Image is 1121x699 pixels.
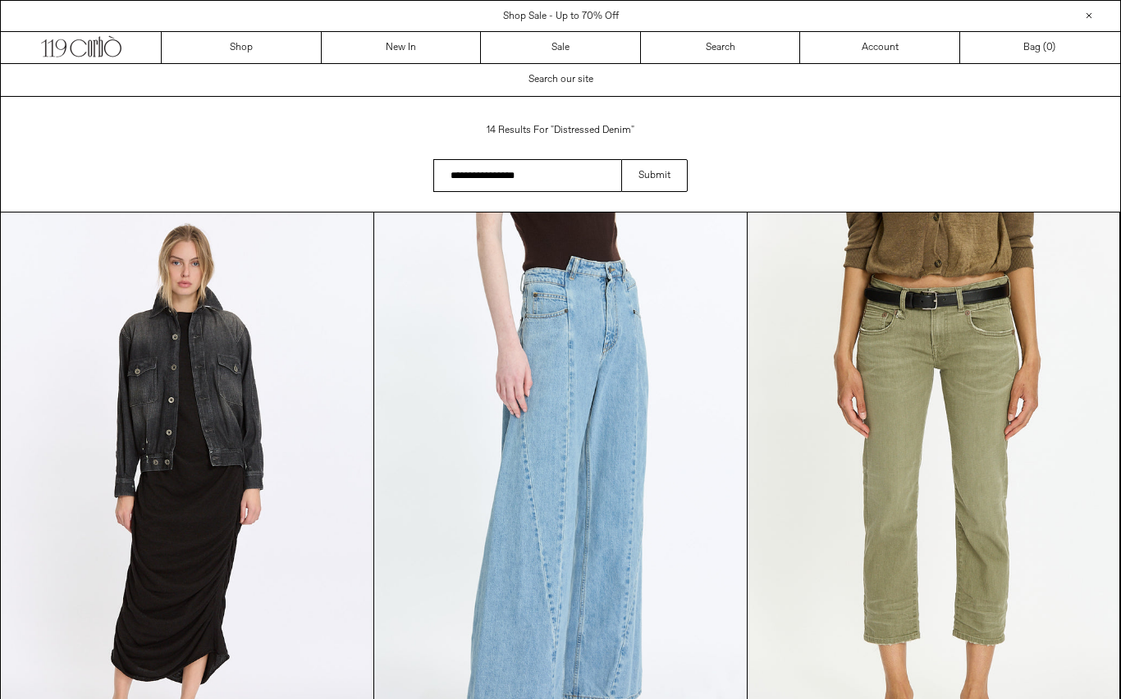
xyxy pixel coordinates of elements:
a: Shop [162,32,322,63]
a: New In [322,32,482,63]
button: Submit [621,159,688,192]
span: Search our site [528,73,593,86]
span: 0 [1046,41,1052,54]
a: Account [800,32,960,63]
a: Search [641,32,801,63]
a: Sale [481,32,641,63]
a: Shop Sale - Up to 70% Off [503,10,619,23]
span: ) [1046,40,1055,55]
a: Bag () [960,32,1120,63]
h1: 14 results for "Distressed denim" [433,116,688,144]
input: Search [433,159,621,192]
